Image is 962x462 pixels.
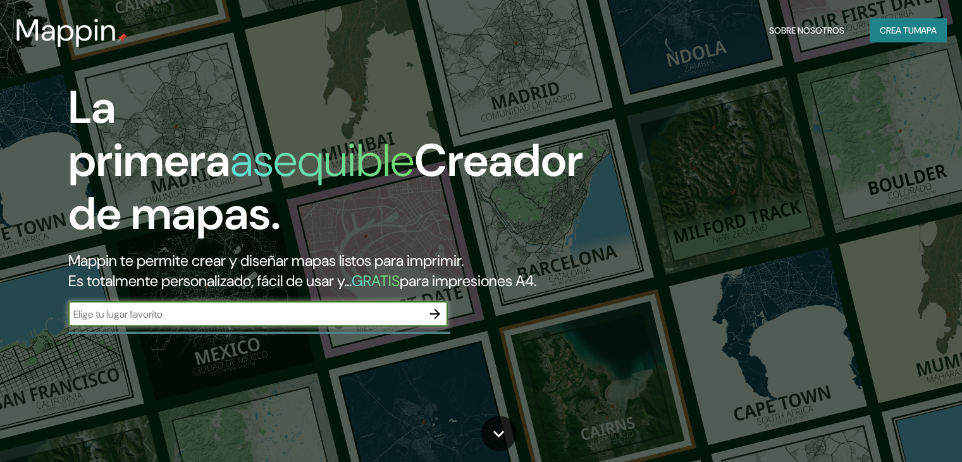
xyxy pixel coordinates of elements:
[870,18,947,42] button: Crea tumapa
[769,25,844,36] font: Sobre nosotros
[230,131,414,190] font: asequible
[352,271,400,290] font: GRATIS
[400,271,536,290] font: para impresiones A4.
[68,307,422,322] input: Elige tu lugar favorito
[117,33,127,43] img: pin de mapeo
[68,251,464,270] font: Mappin te permite crear y diseñar mapas listos para imprimir.
[880,25,914,36] font: Crea tu
[15,10,117,50] font: Mappin
[68,78,230,190] font: La primera
[914,25,937,36] font: mapa
[68,271,352,290] font: Es totalmente personalizado, fácil de usar y...
[764,18,849,42] button: Sobre nosotros
[68,131,583,243] font: Creador de mapas.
